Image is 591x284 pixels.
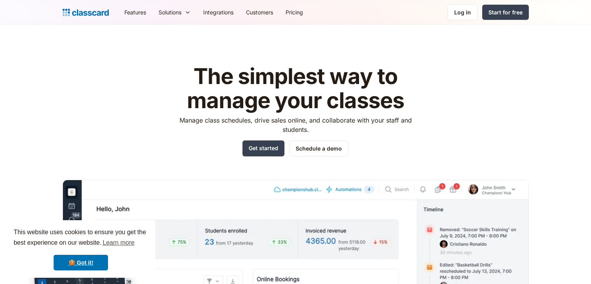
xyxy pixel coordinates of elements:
div: Start for free [488,8,523,16]
a: home [63,7,109,18]
a: learn more about cookies [101,237,136,249]
h1: The simplest way to manage your classes [172,65,419,112]
a: Customers [240,4,279,21]
a: Get started [242,140,284,156]
span: This website uses cookies to ensure you get the best experience on our website. [14,228,148,249]
p: Manage class schedules, drive sales online, and collaborate with your staff and students. [172,116,419,134]
div: cookieconsent [6,220,155,278]
a: Log in [448,4,478,20]
a: Integrations [197,4,240,21]
a: Features [118,4,152,21]
a: Pricing [279,4,309,21]
div: Log in [454,8,471,16]
a: Schedule a demo [289,140,349,156]
a: dismiss cookie message [54,255,108,270]
div: Solutions [152,4,197,21]
a: Start for free [482,5,529,20]
div: Solutions [159,8,181,16]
